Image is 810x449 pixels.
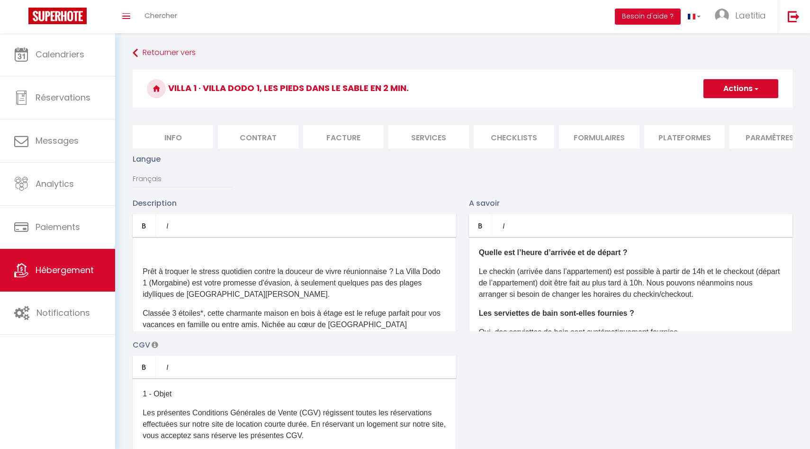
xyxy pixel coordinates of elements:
span: Calendriers [36,48,84,60]
li: Facture [303,125,384,148]
b: Quelle est l’heure d’arrivée et de départ ? [479,248,628,257]
p: A savoir [469,197,792,209]
a: Italic [156,356,179,378]
p: Prêt à troquer le stress quotidien contre la douceur de vivre réunionnaise ? La Villa Dodo 1 (Mor... [143,266,446,300]
p: Les présentes Conditions Générales de Vente (CGV) régissent toutes les réservations effectuées su... [143,407,446,441]
img: Super Booking [28,8,87,24]
h3: villa 1 · Villa dodo 1, les pieds dans le sable en 2 min. [133,70,792,108]
span: Réservations [36,92,90,103]
li: Info [133,125,213,148]
p: Oui, des serviettes de bain sont systématiquement fournies. [479,327,783,338]
li: Plateformes [644,125,725,148]
li: Formulaires [559,125,639,148]
li: Contrat [218,125,298,148]
li: Services [388,125,469,148]
p: Le checkin (arrivée dans l’appartement) est possible à partir de 14h et le checkout (départ de l’... [479,266,783,300]
img: logout [788,10,800,22]
label: Langue [133,153,161,165]
span: Chercher [144,10,177,20]
span: Notifications [36,307,90,319]
a: Bold [133,356,156,378]
button: Actions [703,79,778,98]
a: Bold [469,214,492,237]
p: Classée 3 étoiles*, cette charmante maison en bois à étage est le refuge parfait pour vos vacance... [143,308,446,353]
span: Messages [36,135,79,147]
p: CGV [133,339,456,351]
span: Hébergement [36,264,94,276]
p: Description [133,197,456,209]
a: Bold [133,214,156,237]
button: Besoin d'aide ? [615,9,681,25]
a: Italic [492,214,515,237]
li: Checklists [474,125,554,148]
li: Paramètres [729,125,810,148]
span: Laetitia [735,9,766,21]
p: 1 - Objet [143,388,446,400]
img: ... [715,9,729,23]
a: Retourner vers [133,45,792,62]
a: Italic [156,214,179,237]
span: Analytics [36,178,74,190]
span: Paiements [36,221,80,233]
b: Les serviettes de bain sont-elles fournies ? [479,309,634,317]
